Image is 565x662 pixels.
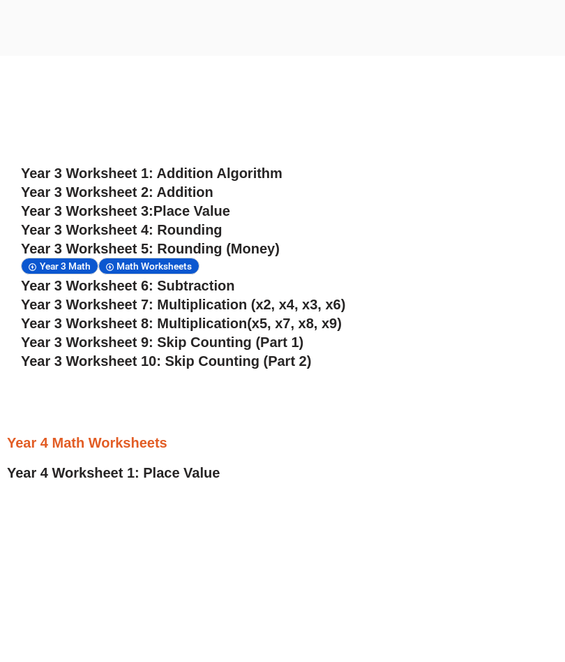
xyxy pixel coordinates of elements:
[21,184,213,200] a: Year 3 Worksheet 2: Addition
[21,203,153,219] span: Year 3 Worksheet 3:
[21,316,342,331] a: Year 3 Worksheet 8: Multiplication(x5, x7, x8, x9)
[247,316,342,331] span: (x5, x7, x8, x9)
[21,353,311,369] a: Year 3 Worksheet 10: Skip Counting (Part 2)
[21,297,345,312] a: Year 3 Worksheet 7: Multiplication (x2, x4, x3, x6)
[7,434,558,452] h3: Year 4 Math Worksheets
[21,258,98,275] div: Year 3 Math
[21,222,223,237] a: Year 3 Worksheet 4: Rounding
[21,241,280,256] a: Year 3 Worksheet 5: Rounding (Money)
[21,316,247,331] span: Year 3 Worksheet 8: Multiplication
[326,504,565,662] iframe: Chat Widget
[21,278,234,293] a: Year 3 Worksheet 6: Subtraction
[116,260,196,272] span: Math Worksheets
[21,334,303,350] a: Year 3 Worksheet 9: Skip Counting (Part 1)
[40,260,95,272] span: Year 3 Math
[7,465,220,480] a: Year 4 Worksheet 1: Place Value
[21,203,230,219] a: Year 3 Worksheet 3:Place Value
[153,203,230,219] span: Place Value
[98,258,200,275] div: Math Worksheets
